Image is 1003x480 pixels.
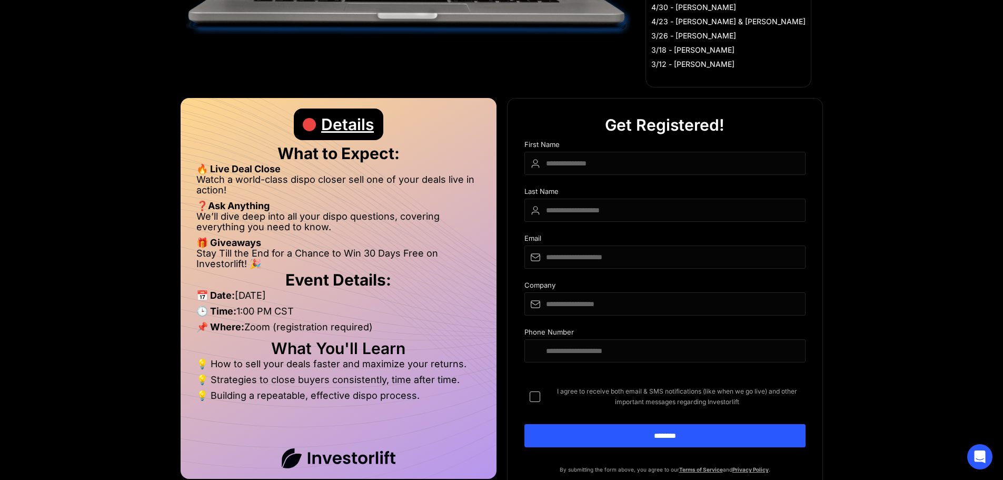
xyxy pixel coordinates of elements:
[196,237,261,248] strong: 🎁 Giveaways
[549,386,806,407] span: I agree to receive both email & SMS notifications (like when we go live) and other important mess...
[605,109,724,141] div: Get Registered!
[524,141,806,464] form: DIspo Day Main Form
[196,306,481,322] li: 1:00 PM CST
[196,359,481,375] li: 💡 How to sell your deals faster and maximize your returns.
[524,281,806,292] div: Company
[196,390,481,401] li: 💡 Building a repeatable, effective dispo process.
[196,163,281,174] strong: 🔥 Live Deal Close
[196,306,236,317] strong: 🕒 Time:
[679,466,723,473] a: Terms of Service
[196,211,481,238] li: We’ll dive deep into all your dispo questions, covering everything you need to know.
[196,200,270,211] strong: ❓Ask Anything
[524,188,806,199] div: Last Name
[196,174,481,201] li: Watch a world-class dispo closer sell one of your deals live in action!
[196,290,481,306] li: [DATE]
[524,464,806,475] p: By submitting the form above, you agree to our and .
[196,322,481,338] li: Zoom (registration required)
[732,466,769,473] a: Privacy Policy
[277,144,400,163] strong: What to Expect:
[524,328,806,339] div: Phone Number
[285,270,391,289] strong: Event Details:
[524,234,806,246] div: Email
[196,248,481,269] li: Stay Till the End for a Chance to Win 30 Days Free on Investorlift! 🎉
[196,375,481,390] li: 💡 Strategies to close buyers consistently, time after time.
[524,141,806,152] div: First Name
[196,343,481,354] h2: What You'll Learn
[967,444,992,469] div: Open Intercom Messenger
[196,321,244,332] strong: 📌 Where:
[196,290,235,301] strong: 📅 Date:
[321,109,374,140] div: Details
